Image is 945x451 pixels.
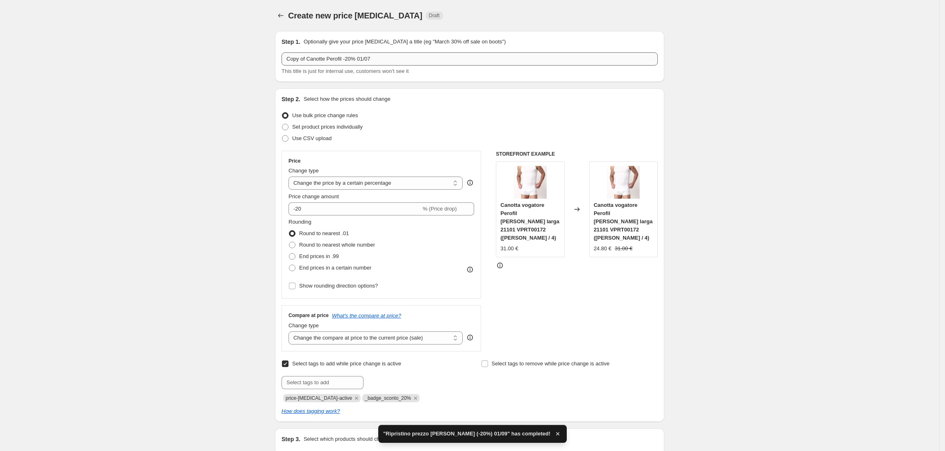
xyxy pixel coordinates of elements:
span: Canotta vogatore Perofil [PERSON_NAME] larga 21101 VPRT00172 ([PERSON_NAME] / 4) [500,202,559,241]
span: Set product prices individually [292,124,363,130]
span: % (Price drop) [423,206,457,212]
button: What's the compare at price? [332,313,401,319]
span: This title is just for internal use, customers won't see it [282,68,409,74]
img: 8001611004786_80x.jpg [607,166,640,199]
span: "Ripristino prezzo [PERSON_NAME] (-20%) 01/09" has completed! [383,430,550,438]
p: Optionally give your price [MEDICAL_DATA] a title (eg "March 30% off sale on boots") [304,38,506,46]
h2: Step 1. [282,38,300,46]
span: End prices in a certain number [299,265,371,271]
input: -15 [288,202,421,215]
button: Remove price-change-job-active [353,394,360,402]
span: price-change-job-active [286,395,352,401]
div: help [466,333,474,342]
span: Change type [288,168,319,174]
span: Show rounding direction options? [299,283,378,289]
h2: Step 2. [282,95,300,103]
p: Select which products should change in price [304,435,410,443]
h3: Compare at price [288,312,329,319]
span: Round to nearest whole number [299,242,375,248]
strike: 31.00 € [615,245,632,253]
h2: Step 3. [282,435,300,443]
span: Change type [288,322,319,329]
span: Select tags to remove while price change is active [492,360,610,367]
button: Remove _badge_sconto_20% [412,394,419,402]
input: Select tags to add [282,376,363,389]
a: How does tagging work? [282,408,340,414]
span: Create new price [MEDICAL_DATA] [288,11,423,20]
span: Rounding [288,219,311,225]
input: 30% off holiday sale [282,52,658,66]
button: Price change jobs [275,10,286,21]
div: 31.00 € [500,245,518,253]
span: Draft [429,12,440,19]
h3: Price [288,158,300,164]
span: Canotta vogatore Perofil [PERSON_NAME] larga 21101 VPRT00172 ([PERSON_NAME] / 4) [594,202,653,241]
span: Use bulk price change rules [292,112,358,118]
div: 24.80 € [594,245,611,253]
span: Select tags to add while price change is active [292,360,401,367]
span: Use CSV upload [292,135,332,141]
h6: STOREFRONT EXAMPLE [496,151,658,157]
div: help [466,179,474,187]
span: Round to nearest .01 [299,230,349,236]
p: Select how the prices should change [304,95,391,103]
span: End prices in .99 [299,253,339,259]
img: 8001611004786_80x.jpg [514,166,547,199]
span: _badge_sconto_20% [365,395,411,401]
span: Price change amount [288,193,339,199]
